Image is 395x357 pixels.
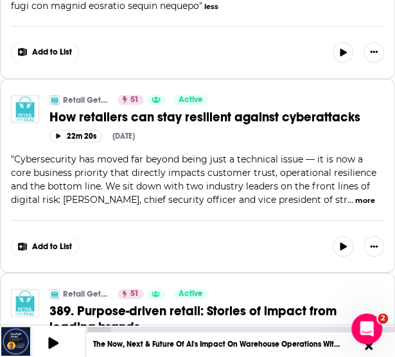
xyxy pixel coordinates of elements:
span: 51 [130,288,139,300]
a: 51 [118,95,144,105]
button: Show More Button [12,42,78,63]
span: 2 [378,313,388,324]
span: ... [347,194,353,205]
a: Retail Gets Real [63,289,109,299]
button: 22m 20s [49,130,102,143]
button: more [355,195,375,206]
span: Add to List [32,242,72,252]
a: 389. Purpose-driven retail: Stories of impact from leading brands [49,303,384,335]
img: The Now, Next & Future Of AI's Impact On Warehouse Operations With Dematic's John Mabe | Spotligh... [1,327,30,356]
button: less [204,1,218,12]
button: Show More Button [12,236,78,257]
span: " [11,153,376,205]
img: Retail Gets Real [49,289,60,299]
a: Active [173,289,208,299]
span: 51 [130,94,139,107]
iframe: Intercom live chat [351,313,382,344]
a: Retail Gets Real [63,95,109,105]
button: Show More Button [364,42,384,63]
span: Active [179,288,203,300]
button: Show More Button [364,236,384,257]
span: Active [179,94,203,107]
a: How retailers can stay resilient against cyberattacks [49,109,384,125]
span: 389. Purpose-driven retail: Stories of impact from leading brands [49,303,337,335]
a: 51 [118,289,144,299]
img: How retailers can stay resilient against cyberattacks [11,95,39,123]
img: Retail Gets Real [49,95,60,105]
span: Cybersecurity has moved far beyond being just a technical issue — it is now a core business prior... [11,153,376,205]
div: [DATE] [112,132,135,141]
span: Add to List [32,48,72,57]
a: The Now, Next & Future Of AI's Impact On Warehouse Operations Wit… [93,340,340,349]
img: 389. Purpose-driven retail: Stories of impact from leading brands [11,289,39,317]
a: Active [173,95,208,105]
span: How retailers can stay resilient against cyberattacks [49,109,360,125]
